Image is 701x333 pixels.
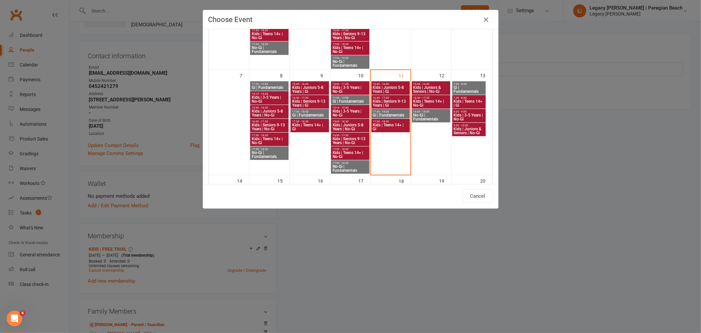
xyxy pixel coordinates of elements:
span: Kids | Seniors 9-13 Years | Gi [373,99,409,107]
span: Kids | 3-5 Years | No-Gi [454,113,485,121]
span: Kids | Teens 14+ | Gi [373,123,409,131]
span: Gi | Fundamentals [373,113,409,117]
span: No-Gi | Fundamentals [413,113,449,121]
span: Kids | Teens 14+ | Gi [454,99,485,107]
span: 17:30 - 18:30 [251,148,288,151]
span: Kids | 3-5 Years | No-Gi [332,86,368,93]
span: 17:30 - 18:30 [332,43,368,46]
span: 17:30 - 18:30 [373,120,409,123]
span: Kids | Juniors 5-8 Years | Gi [373,86,409,93]
div: 19 [439,175,451,186]
span: 17:30 - 18:30 [251,134,288,137]
span: 16:30 - 17:30 [413,96,449,99]
span: Kids | Juniors & Seniors | No-Gi [454,127,485,135]
span: 17:30 - 18:30 [373,110,409,113]
div: 17 [359,175,370,186]
span: 15:15 - 15:45 [251,92,288,95]
span: 15:45 - 16:30 [373,83,409,86]
span: 17:30 - 18:30 [292,120,328,123]
span: No-Gi | Fundamentals [332,60,368,67]
span: 17:30 - 18:30 [251,43,288,46]
span: 11:30 - 13:00 [251,83,288,86]
div: 9 [321,70,330,81]
div: 12 [439,70,451,81]
span: 17:30 - 18:30 [332,57,368,60]
span: 16:30 - 17:30 [332,134,368,137]
iframe: Intercom live chat [7,311,22,326]
span: No-Gi | Fundamentals [332,165,368,172]
span: 16:30 - 17:30 [373,96,409,99]
span: 16:30 - 18:00 [413,110,449,113]
span: Kids | Seniors 9-13 Years | No-Gi [332,137,368,145]
span: 16:30 - 17:30 [292,96,328,99]
button: Cancel [463,189,493,203]
span: Kids | Juniors 5-8 Years | No-Gi [332,123,368,131]
h4: Choose Event [208,15,493,24]
span: Kids | Teens 14+ | Gi [292,123,328,131]
span: Kids | Teens 14+ | No-Gi [332,151,368,159]
div: 14 [237,175,249,186]
button: Close [481,14,492,25]
span: Kids | Teens 14+ | No-Gi [251,32,288,40]
div: 13 [480,70,492,81]
span: 17:30 - 18:30 [332,162,368,165]
span: Gi | Fundamentals [251,86,288,90]
span: 15:45 - 16:30 [332,120,368,123]
div: 10 [358,70,370,81]
span: Kids | Seniors 9-13 Years | Gi [292,99,328,107]
span: 6 [20,311,25,316]
span: Kids | Juniors & Seniors | No-Gi [413,86,449,93]
span: 7:30 - 8:30 [454,96,485,99]
div: 7 [240,70,249,81]
div: 8 [280,70,290,81]
span: Kids | Teens 14+ | No-Gi [413,99,449,107]
span: 11:30 - 13:00 [332,96,368,99]
span: Kids | Seniors 9-13 Years | No-Gi [332,32,368,40]
span: Kids | Teens 14+ | No-Gi [251,137,288,145]
span: 10:30 - 11:00 [332,83,368,86]
span: 17:30 - 18:30 [292,110,328,113]
span: 17:30 - 18:30 [332,148,368,151]
span: Kids | 3-5 Years | No-Gi [332,109,368,117]
span: Kids | Seniors 9-13 Years | No-Gi [251,123,288,131]
span: No-Gi | Fundamentals [251,46,288,54]
span: 8:30 - 9:00 [454,110,485,113]
div: 16 [318,175,330,186]
span: Kids | Juniors 5-8 Years | Gi [292,86,328,93]
div: 15 [278,175,290,186]
span: 16:30 - 17:30 [332,29,368,32]
span: Gi | Fundamentals [454,86,485,93]
span: 17:30 - 18:30 [251,29,288,32]
span: 15:45 - 16:30 [251,106,288,109]
div: 20 [480,175,492,186]
span: Kids | 3-5 Years | No-Gi [251,95,288,103]
span: 9:00 - 10:00 [454,124,485,127]
span: Kids | Juniors 5-8 Years | No-Gi [251,109,288,117]
span: 16:30 - 17:30 [251,120,288,123]
span: 15:45 - 16:30 [292,83,328,86]
span: Gi | Fundamentals [292,113,328,117]
div: 18 [399,175,411,186]
div: 11 [399,70,410,81]
span: Gi | Fundamentals [332,99,368,103]
span: Kids | Teens 14+ | No-Gi [332,46,368,54]
span: 15:45 - 16:30 [413,83,449,86]
span: No-Gi | Fundamentals [251,151,288,159]
span: 7:30 - 8:30 [454,83,485,86]
span: 15:15 - 15:45 [332,106,368,109]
